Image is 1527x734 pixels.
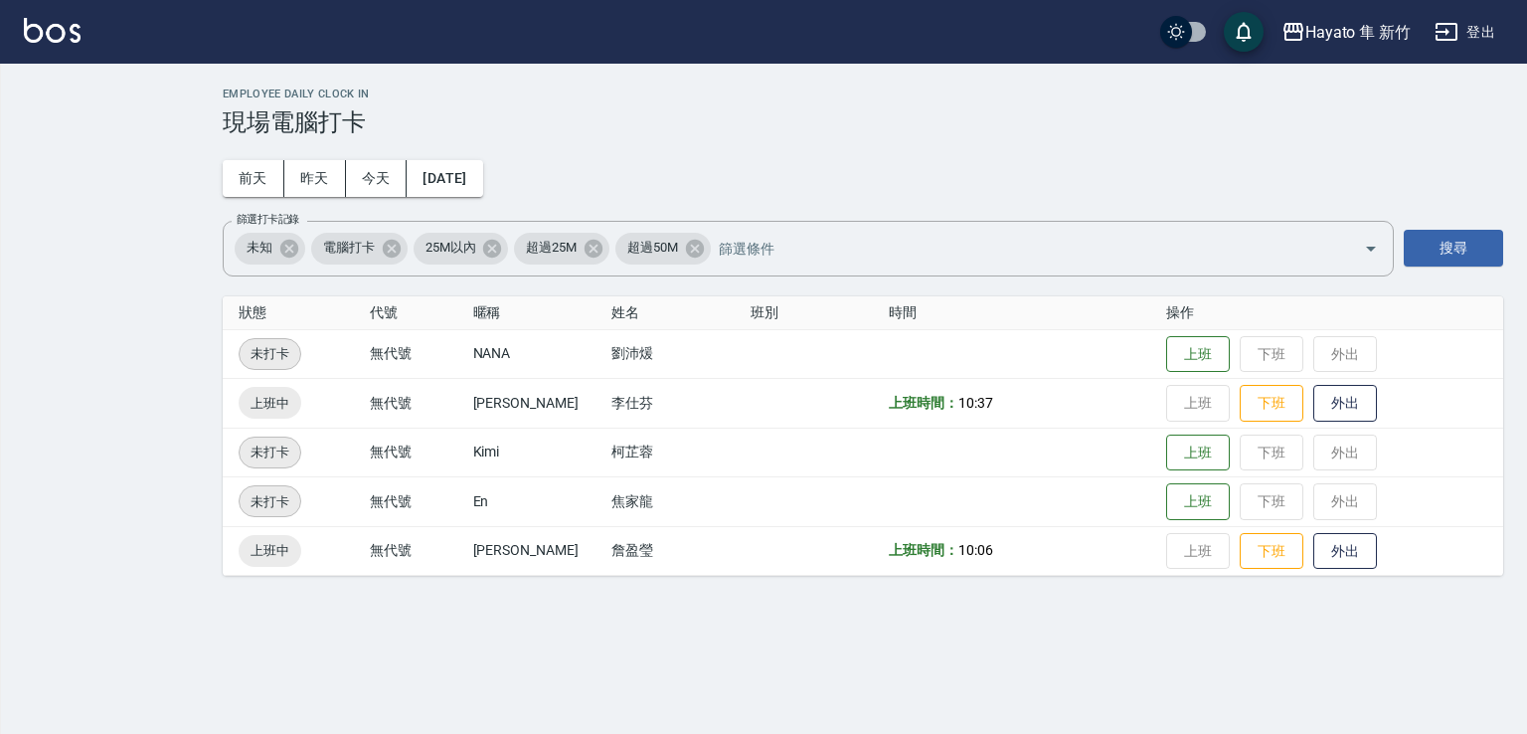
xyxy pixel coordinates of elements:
button: 登出 [1427,14,1503,51]
div: 未知 [235,233,305,265]
label: 篩選打卡記錄 [237,212,299,227]
span: 未打卡 [240,491,300,512]
div: Hayato 隼 新竹 [1305,20,1411,45]
span: 超過25M [514,238,589,258]
b: 上班時間： [889,395,958,411]
button: 搜尋 [1404,230,1503,267]
td: 無代號 [354,379,456,429]
td: 詹盈瑩 [595,526,735,576]
td: NANA [457,329,596,379]
td: [PERSON_NAME] [457,526,596,576]
button: 下班 [1240,385,1303,422]
button: 外出 [1313,533,1377,570]
div: 超過25M [514,233,609,265]
input: 篩選條件 [714,231,1329,266]
button: 上班 [1166,483,1230,520]
button: [DATE] [407,160,482,197]
td: 無代號 [354,526,456,576]
th: 操作 [1150,296,1503,330]
span: 未知 [235,238,284,258]
span: 10:06 [958,542,993,558]
button: 今天 [346,160,408,197]
button: 前天 [223,160,284,197]
th: 代號 [354,296,456,330]
button: save [1224,12,1264,52]
span: 上班中 [239,540,301,561]
td: 柯芷蓉 [595,428,735,477]
th: 姓名 [595,296,735,330]
b: 上班時間： [889,542,958,558]
button: 昨天 [284,160,346,197]
td: En [457,477,596,527]
span: 未打卡 [240,442,300,462]
td: 劉沛煖 [595,329,735,379]
img: Logo [24,18,81,43]
th: 暱稱 [457,296,596,330]
span: 未打卡 [240,343,300,364]
td: 無代號 [354,329,456,379]
button: Hayato 隼 新竹 [1273,12,1419,53]
td: 李仕芬 [595,379,735,429]
h3: 現場電腦打卡 [223,108,1503,136]
h2: Employee Daily Clock In [223,88,1503,100]
div: 電腦打卡 [311,233,408,265]
span: 超過50M [615,238,690,258]
td: 焦家龍 [595,477,735,527]
div: 25M以內 [414,233,509,265]
span: 10:37 [958,395,993,411]
td: 無代號 [354,477,456,527]
span: 電腦打卡 [311,238,387,258]
button: 下班 [1240,533,1303,570]
td: [PERSON_NAME] [457,379,596,429]
th: 班別 [735,296,874,330]
div: 超過50M [615,233,711,265]
th: 時間 [873,296,1150,330]
span: 25M以內 [414,238,488,258]
span: 上班中 [239,393,301,414]
button: 外出 [1313,385,1377,422]
th: 狀態 [223,296,354,330]
button: 上班 [1166,435,1230,471]
button: Open [1355,233,1387,265]
button: 上班 [1166,336,1230,373]
td: 無代號 [354,428,456,477]
td: Kimi [457,428,596,477]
